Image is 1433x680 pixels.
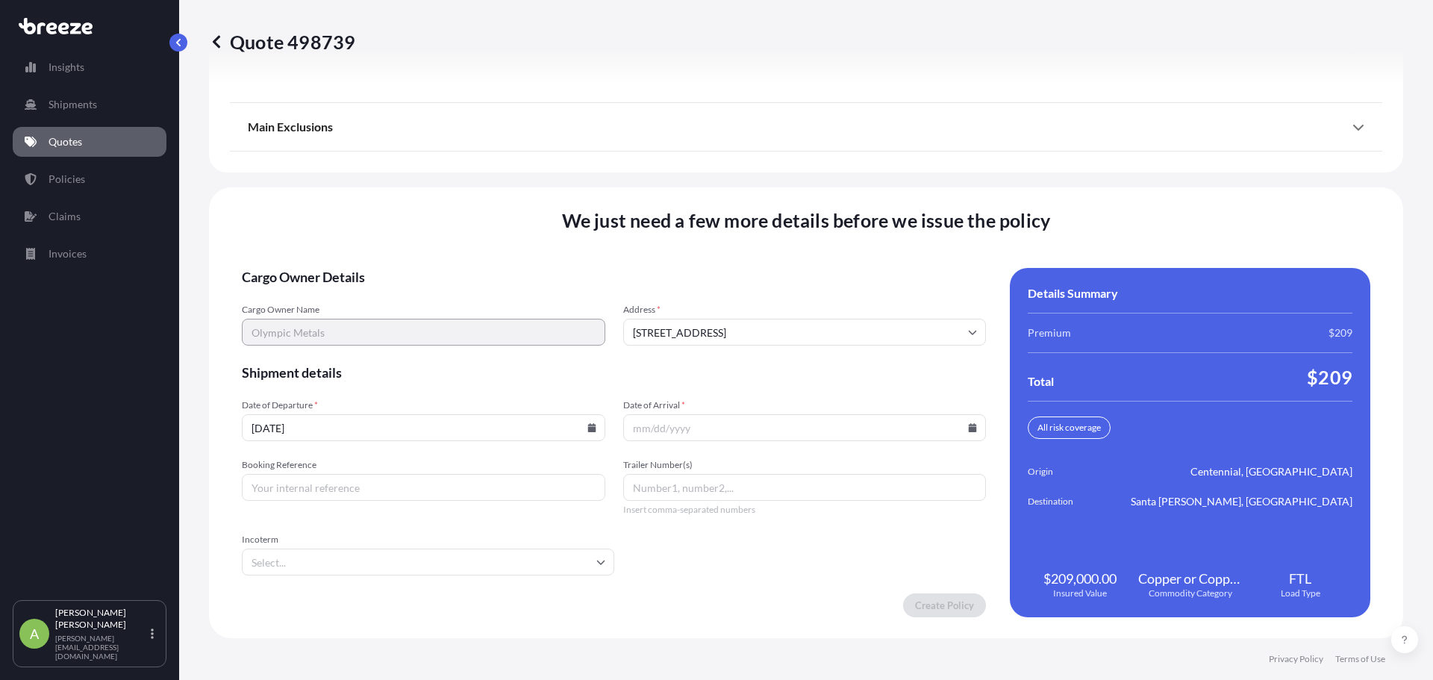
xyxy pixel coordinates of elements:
input: Your internal reference [242,474,605,501]
span: Date of Arrival [623,399,987,411]
span: Total [1028,374,1054,389]
span: Date of Departure [242,399,605,411]
a: Quotes [13,127,166,157]
span: Load Type [1281,587,1320,599]
a: Insights [13,52,166,82]
span: Cargo Owner Name [242,304,605,316]
input: Number1, number2,... [623,474,987,501]
span: Trailer Number(s) [623,459,987,471]
p: Quotes [49,134,82,149]
span: Santa [PERSON_NAME], [GEOGRAPHIC_DATA] [1131,494,1352,509]
span: Insured Value [1053,587,1107,599]
span: Commodity Category [1149,587,1232,599]
div: Main Exclusions [248,109,1364,145]
span: Shipment details [242,364,986,381]
input: mm/dd/yyyy [242,414,605,441]
p: Insights [49,60,84,75]
input: Select... [242,549,614,575]
a: Claims [13,202,166,231]
span: Main Exclusions [248,119,333,134]
input: Cargo owner address [623,319,987,346]
p: Quote 498739 [209,30,355,54]
p: [PERSON_NAME][EMAIL_ADDRESS][DOMAIN_NAME] [55,634,148,661]
p: Policies [49,172,85,187]
span: A [30,626,39,641]
p: Shipments [49,97,97,112]
span: Centennial, [GEOGRAPHIC_DATA] [1190,464,1352,479]
p: Invoices [49,246,87,261]
p: Claims [49,209,81,224]
a: Shipments [13,90,166,119]
input: mm/dd/yyyy [623,414,987,441]
span: Address [623,304,987,316]
span: Cargo Owner Details [242,268,986,286]
span: We just need a few more details before we issue the policy [562,208,1051,232]
a: Policies [13,164,166,194]
span: $209 [1329,325,1352,340]
button: Create Policy [903,593,986,617]
a: Privacy Policy [1269,653,1323,665]
span: Copper or Copper Products [1138,570,1243,587]
span: $209 [1307,365,1352,389]
span: Details Summary [1028,286,1118,301]
div: All risk coverage [1028,417,1111,439]
span: $209,000.00 [1043,570,1117,587]
span: Booking Reference [242,459,605,471]
span: Incoterm [242,534,614,546]
span: FTL [1289,570,1311,587]
span: Destination [1028,494,1111,509]
span: Insert comma-separated numbers [623,504,987,516]
span: Premium [1028,325,1071,340]
p: [PERSON_NAME] [PERSON_NAME] [55,607,148,631]
a: Terms of Use [1335,653,1385,665]
p: Create Policy [915,598,974,613]
span: Origin [1028,464,1111,479]
a: Invoices [13,239,166,269]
